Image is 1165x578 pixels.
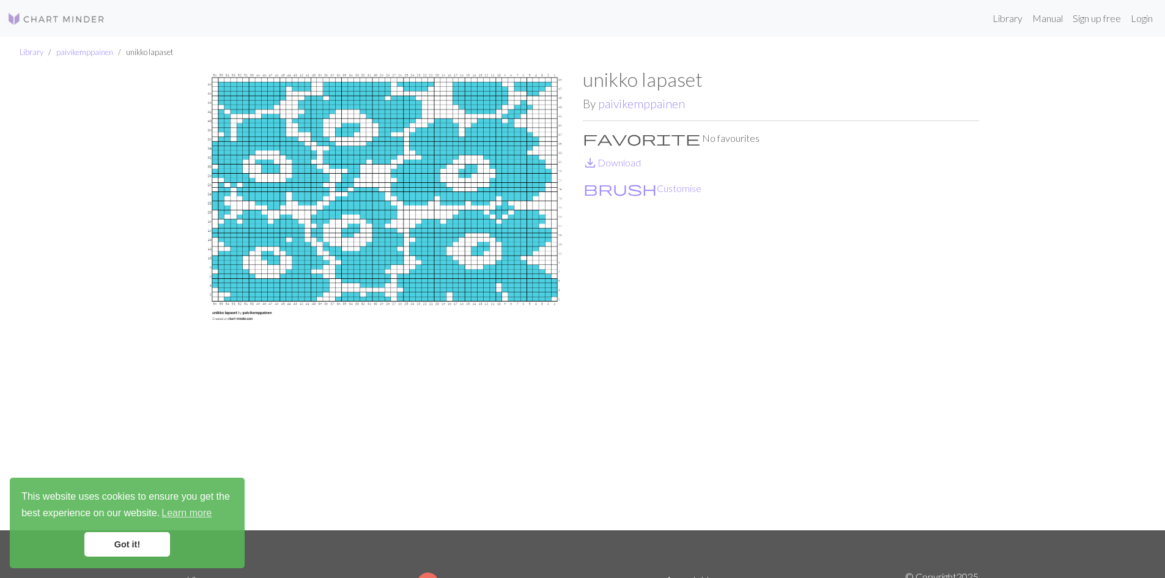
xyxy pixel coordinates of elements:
p: No favourites [583,131,979,146]
a: DownloadDownload [583,157,641,168]
div: cookieconsent [10,478,245,568]
a: Login [1126,6,1158,31]
span: save_alt [583,154,597,171]
span: favorite [583,130,700,147]
li: unikko lapaset [113,46,173,58]
h2: By [583,97,979,111]
span: brush [583,180,657,197]
img: Logo [7,12,105,26]
button: CustomiseCustomise [583,180,702,196]
a: Manual [1027,6,1068,31]
h1: unikko lapaset [583,68,979,91]
i: Download [583,155,597,170]
a: Library [20,47,43,57]
i: Favourite [583,131,700,146]
a: dismiss cookie message [84,532,170,557]
a: learn more about cookies [160,504,213,522]
img: unikko lapaset [187,68,583,530]
a: Sign up free [1068,6,1126,31]
a: paivikemppainen [56,47,113,57]
i: Customise [583,181,657,196]
a: paivikemppainen [598,97,685,111]
a: Library [988,6,1027,31]
span: This website uses cookies to ensure you get the best experience on our website. [21,489,233,522]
